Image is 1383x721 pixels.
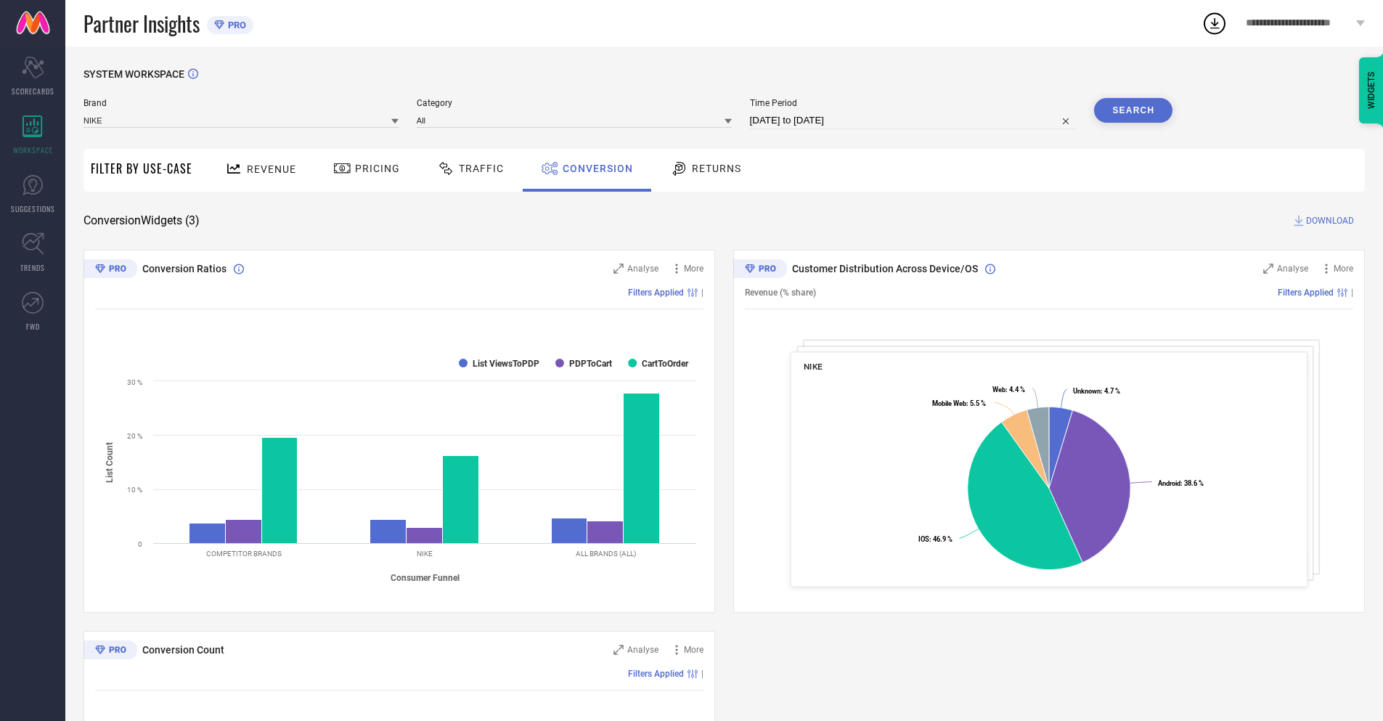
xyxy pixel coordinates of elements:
[918,535,929,543] tspan: IOS
[628,288,684,298] span: Filters Applied
[1094,98,1172,123] button: Search
[1263,264,1273,274] svg: Zoom
[83,68,184,80] span: SYSTEM WORKSPACE
[417,98,732,108] span: Category
[1334,264,1353,274] span: More
[224,20,246,30] span: PRO
[13,144,53,155] span: WORKSPACE
[745,288,816,298] span: Revenue (% share)
[642,359,689,369] text: CartToOrder
[684,645,703,655] span: More
[206,550,282,558] text: COMPETITOR BRANDS
[692,163,741,174] span: Returns
[142,263,227,274] span: Conversion Ratios
[992,386,1025,394] text: : 4.4 %
[563,163,633,174] span: Conversion
[1277,264,1308,274] span: Analyse
[1073,387,1101,395] tspan: Unknown
[459,163,504,174] span: Traffic
[628,669,684,679] span: Filters Applied
[83,259,137,281] div: Premium
[576,550,636,558] text: ALL BRANDS (ALL)
[91,160,192,177] span: Filter By Use-Case
[992,386,1005,394] tspan: Web
[701,288,703,298] span: |
[1306,213,1354,228] span: DOWNLOAD
[473,359,539,369] text: List ViewsToPDP
[1073,387,1120,395] text: : 4.7 %
[142,644,224,656] span: Conversion Count
[83,640,137,662] div: Premium
[627,264,658,274] span: Analyse
[12,86,54,97] span: SCORECARDS
[355,163,400,174] span: Pricing
[932,399,986,407] text: : 5.5 %
[1202,10,1228,36] div: Open download list
[1351,288,1353,298] span: |
[613,645,624,655] svg: Zoom
[804,362,823,372] span: NIKE
[1158,479,1180,487] tspan: Android
[918,535,952,543] text: : 46.9 %
[127,378,142,386] text: 30 %
[417,550,433,558] text: NIKE
[701,669,703,679] span: |
[11,203,55,214] span: SUGGESTIONS
[247,163,296,175] span: Revenue
[750,98,1077,108] span: Time Period
[932,399,966,407] tspan: Mobile Web
[1158,479,1204,487] text: : 38.6 %
[83,213,200,228] span: Conversion Widgets ( 3 )
[792,263,978,274] span: Customer Distribution Across Device/OS
[613,264,624,274] svg: Zoom
[627,645,658,655] span: Analyse
[20,262,45,273] span: TRENDS
[127,486,142,494] text: 10 %
[1278,288,1334,298] span: Filters Applied
[83,9,200,38] span: Partner Insights
[127,432,142,440] text: 20 %
[750,112,1077,129] input: Select time period
[569,359,612,369] text: PDPToCart
[733,259,787,281] div: Premium
[26,321,40,332] span: FWD
[684,264,703,274] span: More
[83,98,399,108] span: Brand
[105,441,115,482] tspan: List Count
[138,540,142,548] text: 0
[391,573,460,583] tspan: Consumer Funnel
